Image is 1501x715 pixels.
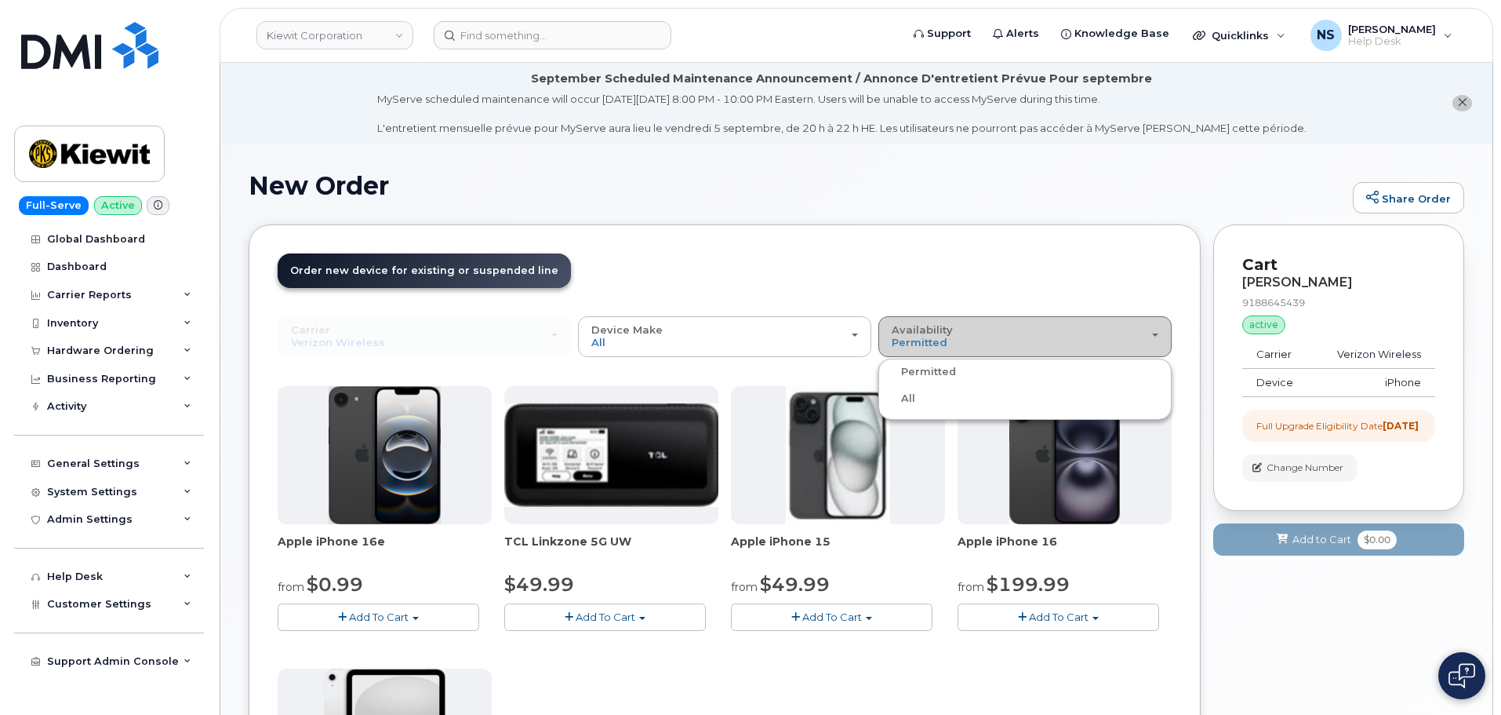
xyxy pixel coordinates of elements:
[1267,461,1343,475] span: Change Number
[1242,316,1285,334] div: active
[578,316,871,357] button: Device Make All
[1242,341,1313,369] td: Carrier
[278,604,479,631] button: Add To Cart
[504,534,718,565] div: TCL Linkzone 5G UW
[1009,386,1120,524] img: iphone_16_plus.png
[731,534,945,565] div: Apple iPhone 15
[892,336,947,348] span: Permitted
[878,316,1172,357] button: Availability Permitted
[958,604,1159,631] button: Add To Cart
[1213,523,1464,556] button: Add to Cart $0.00
[329,386,442,524] img: iphone16e.png
[1383,420,1419,432] strong: [DATE]
[760,573,830,596] span: $49.99
[731,604,932,631] button: Add To Cart
[892,323,953,336] span: Availability
[958,580,984,594] small: from
[504,573,574,596] span: $49.99
[307,573,363,596] span: $0.99
[591,323,663,336] span: Device Make
[576,611,635,623] span: Add To Cart
[1313,341,1435,369] td: Verizon Wireless
[987,573,1070,596] span: $199.99
[882,363,956,381] label: Permitted
[1242,369,1313,397] td: Device
[1353,182,1464,213] a: Share Order
[278,580,304,594] small: from
[591,336,605,348] span: All
[249,172,1345,199] h1: New Order
[1448,663,1475,688] img: Open chat
[1357,531,1397,549] span: $0.00
[278,534,492,565] div: Apple iPhone 16e
[504,403,718,507] img: linkzone5g.png
[882,389,915,408] label: All
[958,534,1172,565] div: Apple iPhone 16
[377,92,1307,136] div: MyServe scheduled maintenance will occur [DATE][DATE] 8:00 PM - 10:00 PM Eastern. Users will be u...
[802,611,862,623] span: Add To Cart
[786,386,890,524] img: iphone15.jpg
[1029,611,1088,623] span: Add To Cart
[1242,454,1357,482] button: Change Number
[504,604,706,631] button: Add To Cart
[731,580,758,594] small: from
[1452,95,1472,111] button: close notification
[1256,419,1419,432] div: Full Upgrade Eligibility Date
[349,611,409,623] span: Add To Cart
[1242,254,1435,276] p: Cart
[1313,369,1435,397] td: iPhone
[1292,532,1351,547] span: Add to Cart
[290,264,558,276] span: Order new device for existing or suspended line
[1242,275,1435,290] div: [PERSON_NAME]
[1242,296,1435,309] div: 9188645439
[531,71,1152,87] div: September Scheduled Maintenance Announcement / Annonce D'entretient Prévue Pour septembre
